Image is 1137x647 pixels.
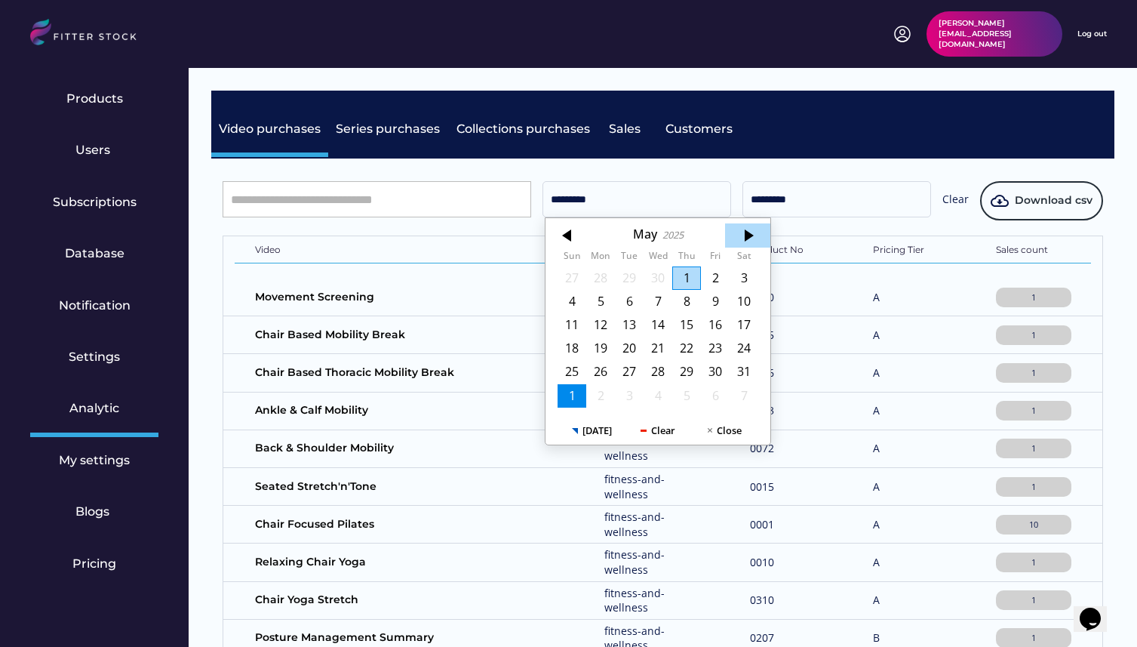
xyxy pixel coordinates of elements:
div: 5/26/2025 [586,360,615,384]
div: 5/09/2025 [701,290,730,313]
th: Thursday [672,251,701,266]
div: 1 [1000,329,1068,340]
div: 6/04/2025 [644,384,672,408]
div: 4/29/2025 [615,267,644,290]
div: 1 [1000,367,1068,378]
div: Log out [1077,29,1107,39]
div: fitness-and-wellness [604,434,702,464]
div: Series purchases [336,121,441,137]
div: 0115 [750,328,825,343]
div: Users [75,142,113,159]
div: 1 [1000,594,1068,605]
div: 5/15/2025 [672,313,701,337]
button: Close [691,417,757,445]
div: 5/19/2025 [586,337,615,360]
div: 5/22/2025 [672,337,701,360]
div: 5/24/2025 [730,337,758,360]
div: Seated Stretch'n'Tone [255,479,557,494]
div: Settings [69,349,120,365]
div: 5/14/2025 [644,313,672,337]
div: 5/27/2025 [615,360,644,384]
div: Ankle & Calf Mobility [255,403,557,418]
div: 5/01/2025 [672,267,701,290]
div: Products [66,91,123,107]
div: fitness-and-wellness [604,586,702,615]
div: 6/07/2025 [730,384,758,408]
div: A [873,365,948,380]
div: 10 [1000,519,1068,530]
div: Clear [942,192,969,211]
div: 6/01/2025 [558,384,586,408]
div: 5/02/2025 [701,267,730,290]
div: Chair Focused Pilates [255,517,557,532]
div: 5/20/2025 [615,337,644,360]
div: A [873,328,948,343]
div: 0116 [750,365,825,380]
div: fitness-and-wellness [604,510,702,539]
div: 5/13/2025 [615,313,644,337]
div: 1 [1000,632,1068,643]
div: 4/28/2025 [586,267,615,290]
div: 0310 [750,593,825,608]
div: 6/05/2025 [672,384,701,408]
button: [DATE] [559,417,625,445]
div: Notification [59,297,131,314]
div: 0207 [750,630,825,645]
div: Posture Management Summary [255,630,557,645]
div: Pricing Tier [873,244,948,259]
div: 0073 [750,403,825,418]
div: 0070 [750,290,825,305]
div: Chair Yoga Stretch [255,593,557,608]
div: A [873,479,948,494]
div: 0072 [750,441,825,456]
div: 6/03/2025 [615,384,644,408]
th: Tuesday [615,251,644,266]
div: 5/28/2025 [644,360,672,384]
div: A [873,593,948,608]
div: 5/11/2025 [558,313,586,337]
th: Wednesday [644,251,672,266]
th: Friday [701,251,730,266]
div: 6/02/2025 [586,384,615,408]
div: 1 [1000,556,1068,568]
div: 5/04/2025 [558,290,586,313]
div: 6/06/2025 [701,384,730,408]
div: Blogs [75,504,113,520]
div: 5/21/2025 [644,337,672,360]
div: Collections purchases [456,121,590,137]
div: Pricing [72,556,116,572]
div: Analytic [69,400,119,417]
div: 5/29/2025 [672,360,701,384]
div: [PERSON_NAME][EMAIL_ADDRESS][DOMAIN_NAME] [939,18,1050,50]
div: A [873,555,948,570]
div: Sales [609,121,647,137]
th: Saturday [730,251,758,266]
th: Monday [586,251,615,266]
div: 1 [1000,291,1068,303]
div: Sales count [996,244,1071,259]
div: 5/23/2025 [701,337,730,360]
span: Download csv [1015,193,1092,208]
div: 5/17/2025 [730,313,758,337]
div: Chair Based Mobility Break [255,328,557,343]
div: May [633,227,657,242]
div: 5/18/2025 [558,337,586,360]
img: profile-circle.svg [893,25,911,43]
div: 5/12/2025 [586,313,615,337]
div: 5/30/2025 [701,360,730,384]
div: fitness-and-wellness [604,547,702,577]
div: 4/27/2025 [558,267,586,290]
div: 0001 [750,517,825,532]
div: 1 [1000,442,1068,454]
div: 5/03/2025 [730,267,758,290]
div: 5/08/2025 [672,290,701,313]
button: Download csv [980,181,1103,220]
div: 0015 [750,479,825,494]
iframe: chat widget [1074,587,1122,632]
div: Relaxing Chair Yoga [255,555,557,570]
div: Database [65,245,124,262]
div: B [873,630,948,645]
div: Product No [750,244,825,259]
div: Subscriptions [53,194,137,211]
div: Video [255,244,557,259]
